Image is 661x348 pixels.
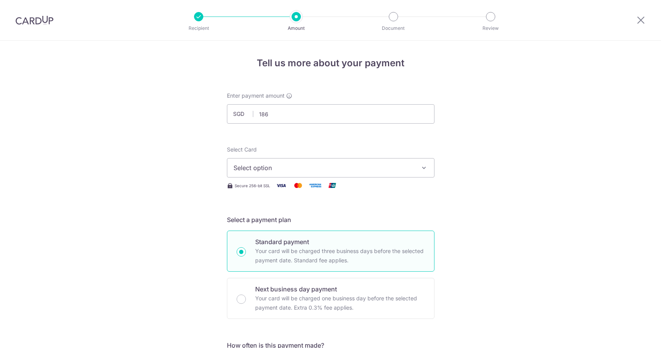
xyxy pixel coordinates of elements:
h5: Select a payment plan [227,215,434,224]
span: Select option [233,163,414,172]
input: 0.00 [227,104,434,124]
iframe: Opens a widget where you can find more information [611,325,653,344]
p: Your card will be charged one business day before the selected payment date. Extra 0.3% fee applies. [255,294,425,312]
span: Secure 256-bit SSL [235,183,270,189]
p: Recipient [170,24,227,32]
p: Your card will be charged three business days before the selected payment date. Standard fee appl... [255,246,425,265]
span: translation missing: en.payables.payment_networks.credit_card.summary.labels.select_card [227,146,257,153]
p: Review [462,24,519,32]
img: Visa [273,181,289,190]
p: Standard payment [255,237,425,246]
p: Next business day payment [255,284,425,294]
img: American Express [307,181,323,190]
img: CardUp [15,16,53,25]
p: Document [365,24,422,32]
span: SGD [233,110,253,118]
span: Enter payment amount [227,92,285,100]
h4: Tell us more about your payment [227,56,434,70]
p: Amount [268,24,325,32]
img: Union Pay [324,181,340,190]
button: Select option [227,158,434,177]
img: Mastercard [290,181,306,190]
